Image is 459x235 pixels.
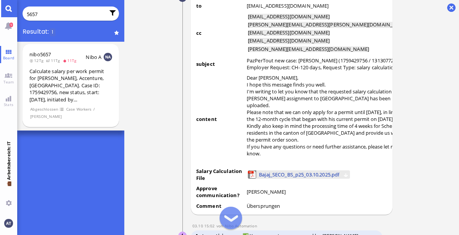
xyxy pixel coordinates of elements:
[30,113,62,120] span: [PERSON_NAME]
[50,28,55,36] span: 1
[63,58,79,63] span: 11Tg
[343,172,348,177] button: Bajaj_SECO_BS_p25_03.10.2025.pdf herunterladen
[192,223,216,228] span: 03.10 15:02
[248,170,350,179] lob-view: Bajaj_SECO_BS_p25_03.10.2025.pdf
[196,57,246,73] td: subject
[259,170,339,179] span: Bajaj_SECO_BS_p25_03.10.2025.pdf
[23,28,49,36] span: Resultat:
[248,46,369,52] li: [PERSON_NAME][EMAIL_ADDRESS][DOMAIN_NAME]
[196,2,246,12] td: to
[93,106,95,113] span: /
[104,53,112,61] img: NA
[216,223,225,228] span: von
[248,170,256,179] img: Bajaj_SECO_BS_p25_03.10.2025.pdf
[247,202,280,209] span: Übersprungen
[29,51,51,58] a: nibo5657
[4,219,13,227] img: Du
[29,68,112,103] div: Calculate salary per work permit for [PERSON_NAME], Accenture, [GEOGRAPHIC_DATA]. Case ID: 175942...
[247,57,397,71] runbook-parameter-view: PazPerTout new case: [PERSON_NAME] (1759429756 / 13130772), Employer Request: CH-120 days, Reques...
[46,58,62,63] span: 11Tg
[30,106,59,113] span: Abgeschlossen
[257,170,341,179] a: Bajaj_SECO_BS_p25_03.10.2025.pdf anzeigen
[66,106,92,113] span: Case Workers
[247,143,410,157] p: If you have any questions or need further assistance, please let me know.
[6,180,11,197] span: 💼 Arbeitsbereich: IT
[27,10,105,18] input: Abfrage oder /, um zu filtern
[2,102,15,107] span: Stats
[247,109,410,122] p: Please note that we can only apply for a permit until [DATE], in line with the 12-month cycle tha...
[196,167,246,184] td: Salary Calculation File
[247,188,286,195] span: [PERSON_NAME]
[196,74,246,166] td: content
[247,2,329,9] runbook-parameter-view: [EMAIL_ADDRESS][DOMAIN_NAME]
[196,202,246,212] td: Comment
[248,22,409,28] li: [PERSON_NAME][EMAIL_ADDRESS][PERSON_NAME][DOMAIN_NAME]
[247,74,410,81] p: Dear [PERSON_NAME],
[248,14,330,20] li: [EMAIL_ADDRESS][DOMAIN_NAME]
[29,58,46,63] span: 12Tg
[196,12,246,55] td: cc
[247,81,410,109] p: I hope this message finds you well. I'm writing to let you know that the requested salary calcula...
[86,54,101,60] span: Nibo A
[10,23,13,27] span: 9
[247,122,410,143] p: Kindly also keep in mind the processing time of 4 weeks for Schengen residents in the canton of [...
[1,55,16,60] span: Board
[248,38,330,44] li: [EMAIL_ADDRESS][DOMAIN_NAME]
[248,30,330,36] li: [EMAIL_ADDRESS][DOMAIN_NAME]
[2,79,16,85] span: Team
[196,184,246,201] td: Approve communication?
